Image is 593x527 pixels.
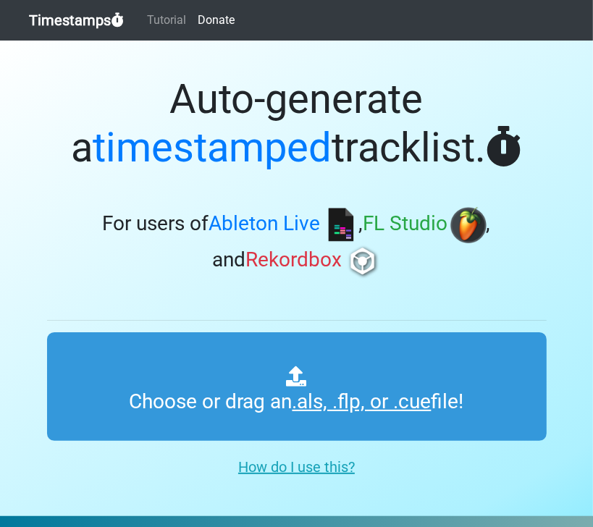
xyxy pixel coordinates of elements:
a: Timestamps [29,6,124,35]
span: timestamped [93,124,332,172]
a: Donate [192,6,240,35]
img: ableton.png [323,207,359,243]
h1: Auto-generate a tracklist. [47,75,547,172]
h3: For users of , , and [47,207,547,279]
span: Rekordbox [246,248,342,272]
span: Ableton Live [209,212,321,236]
img: fl.png [450,207,487,243]
iframe: Drift Widget Chat Controller [521,455,576,510]
a: Tutorial [141,6,192,35]
u: How do I use this? [238,458,355,476]
span: FL Studio [363,212,448,236]
img: rb.png [345,243,381,279]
